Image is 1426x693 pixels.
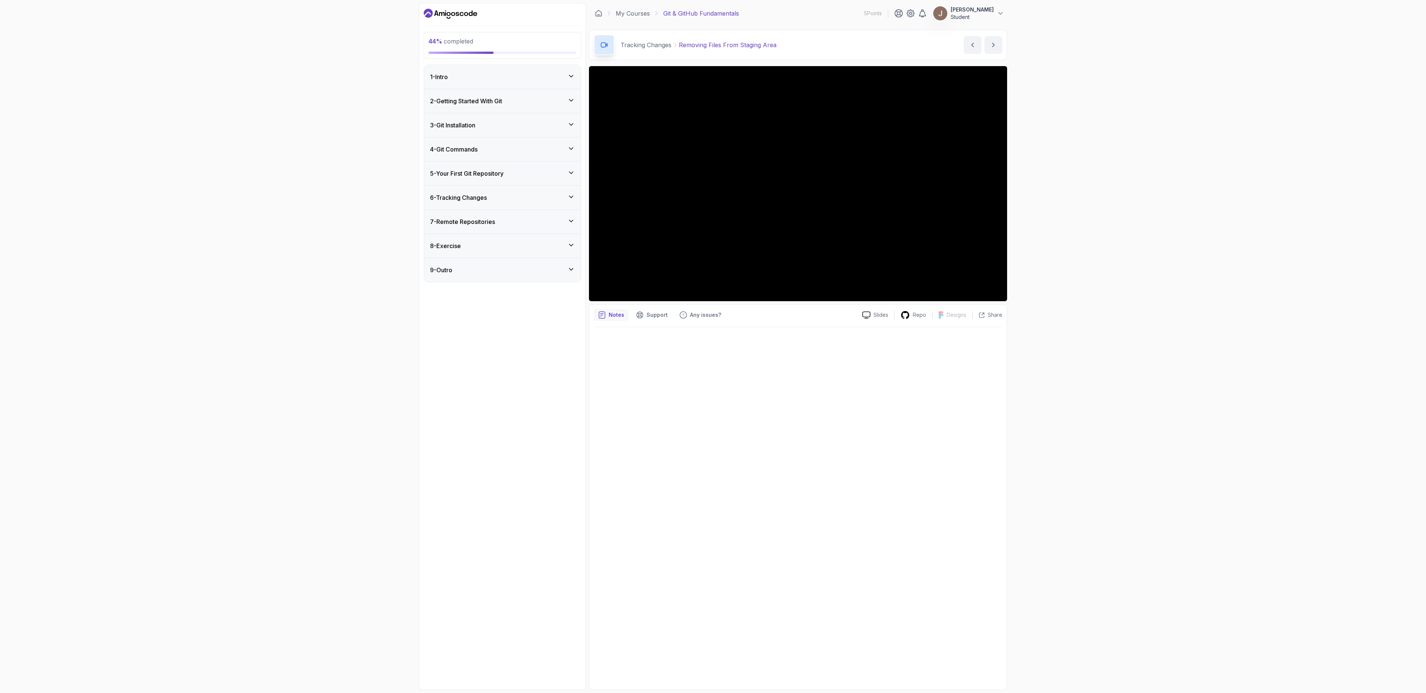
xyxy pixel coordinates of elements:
[430,121,475,130] h3: 3 - Git Installation
[430,217,495,226] h3: 7 - Remote Repositories
[873,311,888,319] p: Slides
[429,38,442,45] span: 44 %
[913,311,926,319] p: Repo
[595,10,602,17] a: Dashboard
[663,9,739,18] p: Git & GitHub Fundamentals
[984,36,1002,54] button: next content
[947,311,966,319] p: Designs
[589,66,1007,301] iframe: 4 - Removing Files from Staging Area (git rm --cached and git reset)
[951,13,994,21] p: Student
[430,193,487,202] h3: 6 - Tracking Changes
[424,234,581,258] button: 8-Exercise
[675,309,726,321] button: Feedback button
[430,169,504,178] h3: 5 - Your First Git Repository
[951,6,994,13] p: [PERSON_NAME]
[856,311,894,319] a: Slides
[429,38,473,45] span: completed
[424,113,581,137] button: 3-Git Installation
[424,210,581,234] button: 7-Remote Repositories
[647,311,668,319] p: Support
[964,36,981,54] button: previous content
[933,6,1004,21] button: user profile image[PERSON_NAME]Student
[594,309,629,321] button: notes button
[679,40,777,49] p: Removing Files From Staging Area
[616,9,650,18] a: My Courses
[424,89,581,113] button: 2-Getting Started With Git
[972,311,1002,319] button: Share
[864,10,882,17] p: 5 Points
[424,8,477,20] a: Dashboard
[424,186,581,209] button: 6-Tracking Changes
[632,309,672,321] button: Support button
[609,311,624,319] p: Notes
[988,311,1002,319] p: Share
[430,72,448,81] h3: 1 - Intro
[424,258,581,282] button: 9-Outro
[430,97,502,105] h3: 2 - Getting Started With Git
[430,145,478,154] h3: 4 - Git Commands
[424,137,581,161] button: 4-Git Commands
[621,40,671,49] p: Tracking Changes
[424,65,581,89] button: 1-Intro
[430,241,461,250] h3: 8 - Exercise
[690,311,721,319] p: Any issues?
[430,266,452,274] h3: 9 - Outro
[424,162,581,185] button: 5-Your First Git Repository
[933,6,947,20] img: user profile image
[895,310,932,320] a: Repo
